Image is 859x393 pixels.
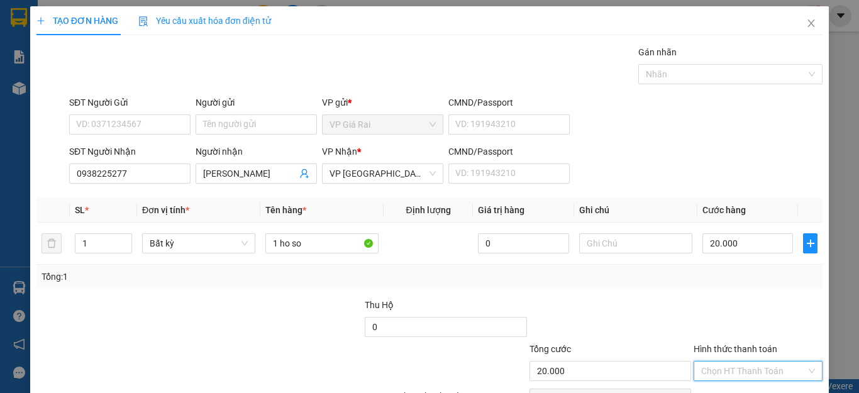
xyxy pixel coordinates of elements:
[638,47,677,57] label: Gán nhãn
[75,205,85,215] span: SL
[529,344,571,354] span: Tổng cước
[69,145,191,158] div: SĐT Người Nhận
[803,233,817,253] button: plus
[579,233,692,253] input: Ghi Chú
[69,96,191,109] div: SĐT Người Gửi
[806,18,816,28] span: close
[478,233,568,253] input: 0
[42,270,333,284] div: Tổng: 1
[36,16,45,25] span: plus
[196,96,317,109] div: Người gửi
[330,115,436,134] span: VP Giá Rai
[804,238,817,248] span: plus
[142,205,189,215] span: Đơn vị tính
[150,234,248,253] span: Bất kỳ
[265,205,306,215] span: Tên hàng
[138,16,148,26] img: icon
[478,205,524,215] span: Giá trị hàng
[448,96,570,109] div: CMND/Passport
[196,145,317,158] div: Người nhận
[36,16,118,26] span: TẠO ĐƠN HÀNG
[138,16,271,26] span: Yêu cầu xuất hóa đơn điện tử
[322,147,357,157] span: VP Nhận
[406,205,450,215] span: Định lượng
[330,164,436,183] span: VP Sài Gòn
[365,300,394,310] span: Thu Hộ
[42,233,62,253] button: delete
[574,198,697,223] th: Ghi chú
[299,169,309,179] span: user-add
[265,233,379,253] input: VD: Bàn, Ghế
[448,145,570,158] div: CMND/Passport
[322,96,443,109] div: VP gửi
[702,205,746,215] span: Cước hàng
[794,6,829,42] button: Close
